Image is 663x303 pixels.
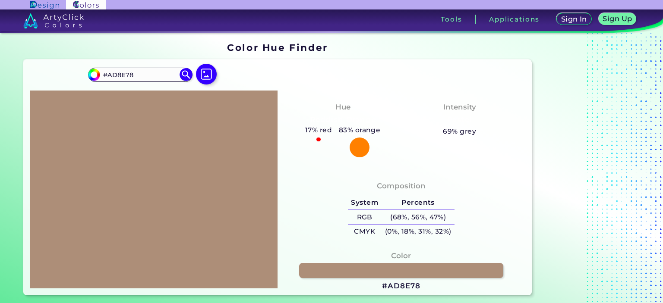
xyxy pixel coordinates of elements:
[600,14,635,25] a: Sign Up
[335,125,384,136] h5: 83% orange
[443,115,476,125] h3: Pastel
[604,16,631,22] h5: Sign Up
[100,69,180,81] input: type color..
[489,16,540,22] h3: Applications
[391,250,411,262] h4: Color
[443,101,476,113] h4: Intensity
[382,281,420,291] h3: #AD8E78
[382,210,455,224] h5: (68%, 56%, 47%)
[227,41,328,54] h1: Color Hue Finder
[441,16,462,22] h3: Tools
[382,225,455,239] h5: (0%, 18%, 31%, 32%)
[23,13,84,28] img: logo_artyclick_colors_white.svg
[348,196,382,210] h5: System
[443,126,476,137] h5: 69% grey
[382,196,455,210] h5: Percents
[348,210,382,224] h5: RGB
[196,64,217,84] img: icon picture
[377,180,426,192] h4: Composition
[30,1,59,9] img: ArtyClick Design logo
[562,16,586,22] h5: Sign In
[558,14,590,25] a: Sign In
[306,115,379,125] h3: Reddish Orange
[302,125,335,136] h5: 17% red
[348,225,382,239] h5: CMYK
[180,68,193,81] img: icon search
[335,101,350,113] h4: Hue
